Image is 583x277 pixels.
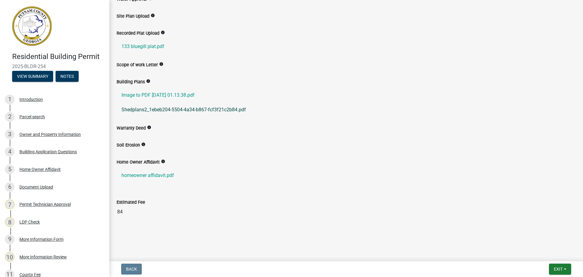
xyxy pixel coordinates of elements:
div: 9 [5,234,15,244]
div: 3 [5,130,15,139]
a: Shedplans2_1ebeb204-5504-4a34-b867-fcf3f21c2b84.pdf [117,102,576,117]
i: info [161,159,165,164]
label: Soil Erosion [117,143,140,147]
span: 2025-BLDR-254 [12,64,97,69]
div: Introduction [19,97,43,102]
div: 8 [5,217,15,227]
i: info [141,142,145,147]
i: info [151,13,155,18]
div: More Information Form [19,237,63,241]
div: 10 [5,252,15,262]
a: 133 bluegill plat.pdf [117,39,576,54]
div: 6 [5,182,15,192]
div: 2 [5,112,15,122]
span: Back [126,267,137,272]
div: 5 [5,164,15,174]
label: Recorded Plat Upload [117,31,159,36]
div: Permit Technician Approval [19,202,71,206]
button: Notes [56,71,79,82]
div: More Information Review [19,255,67,259]
label: Estimated Fee [117,200,145,205]
label: Building Plans [117,80,145,84]
div: 1 [5,95,15,104]
label: Site Plan Upload [117,14,149,19]
wm-modal-confirm: Summary [12,74,53,79]
label: Home Owner Affidavit [117,160,160,164]
button: Exit [549,264,571,275]
label: Scope of work Letter [117,63,158,67]
i: info [146,79,150,83]
div: Document Upload [19,185,53,189]
div: Parcel search [19,115,45,119]
img: Putnam County, Georgia [12,6,52,46]
div: Owner and Property Information [19,132,81,137]
a: Image to PDF [DATE] 01.13.38.pdf [117,88,576,102]
div: Building Application Questions [19,150,77,154]
button: View Summary [12,71,53,82]
h4: Residential Building Permit [12,52,104,61]
div: 7 [5,199,15,209]
i: info [147,125,151,130]
div: LDP Check [19,220,40,224]
span: Exit [554,267,563,272]
button: Back [121,264,142,275]
div: County Fee [19,272,41,277]
div: 4 [5,147,15,157]
i: info [161,30,165,35]
i: info [159,62,163,66]
a: homeowner affidavit.pdf [117,168,576,183]
label: Warranty Deed [117,126,146,130]
div: Home Owner Affidavit [19,167,61,171]
wm-modal-confirm: Notes [56,74,79,79]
